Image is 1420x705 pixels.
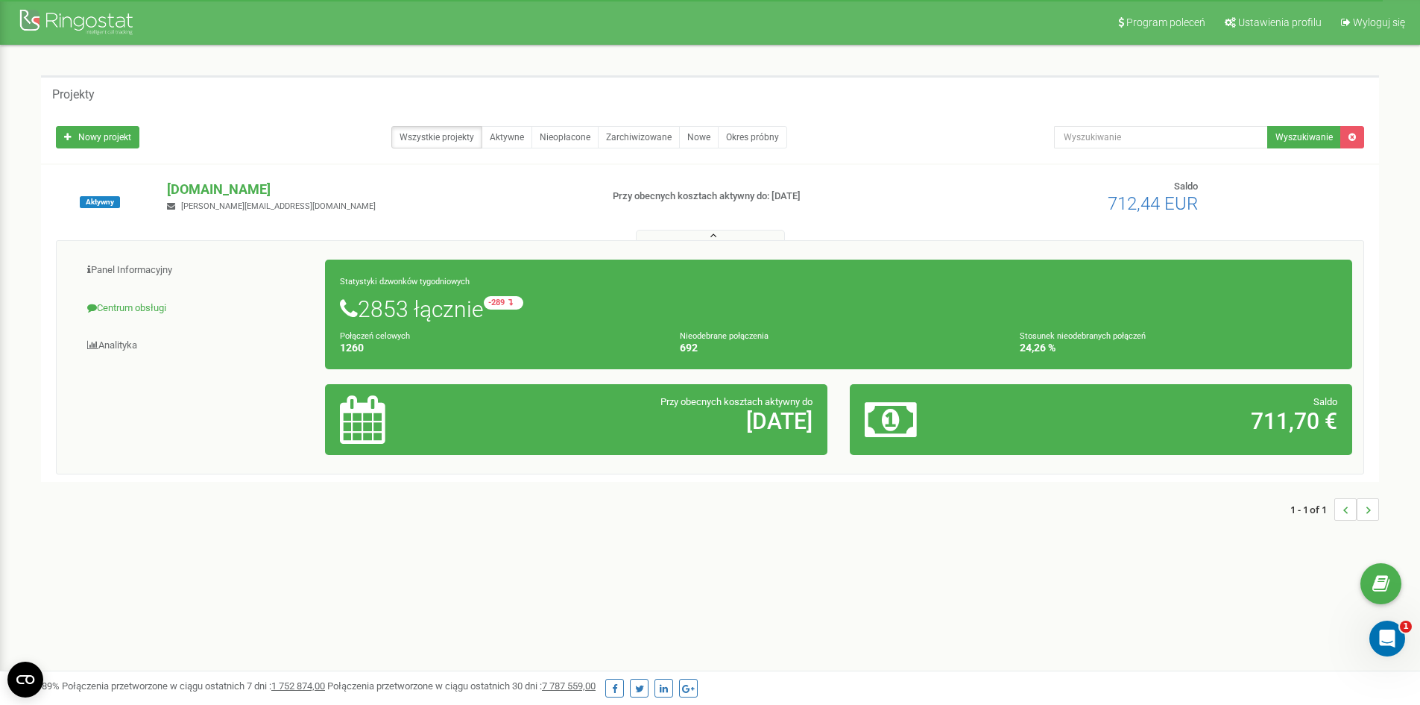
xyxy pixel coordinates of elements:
input: Wyszukiwanie [1054,126,1268,148]
span: Program poleceń [1126,16,1205,28]
u: 1 752 874,00 [271,680,325,692]
a: Wszystkie projekty [391,126,482,148]
h2: 711,70 € [1029,409,1337,433]
span: 712,44 EUR [1108,193,1198,214]
p: Przy obecnych kosztach aktywny do: [DATE] [613,189,923,204]
span: Przy obecnych kosztach aktywny do [660,396,812,407]
a: Zarchiwizowane [598,126,680,148]
small: Statystyki dzwonków tygodniowych [340,277,470,286]
button: Wyszukiwanie [1267,126,1341,148]
span: 1 [1400,621,1412,633]
h4: 1260 [340,342,657,354]
button: Open CMP widget [7,662,43,698]
span: Połączenia przetworzone w ciągu ostatnich 7 dni : [62,680,325,692]
h4: 692 [680,342,997,354]
u: 7 787 559,00 [542,680,596,692]
span: Aktywny [80,196,120,208]
h2: [DATE] [505,409,812,433]
span: Połączenia przetworzone w ciągu ostatnich 30 dni : [327,680,596,692]
h1: 2853 łącznie [340,296,1337,322]
h5: Projekty [52,88,95,101]
span: Ustawienia profilu [1238,16,1322,28]
small: Stosunek nieodebranych połączeń [1020,331,1146,341]
span: Wyloguj się [1353,16,1405,28]
a: Nieopłacone [531,126,599,148]
p: [DOMAIN_NAME] [167,180,588,199]
h4: 24,26 % [1020,342,1337,354]
a: Panel Informacyjny [68,252,326,289]
a: Nowe [679,126,719,148]
iframe: Intercom live chat [1369,621,1405,657]
a: Nowy projekt [56,126,139,148]
span: 1 - 1 of 1 [1290,498,1334,521]
small: Połączeń celowych [340,331,410,341]
a: Centrum obsługi [68,290,326,327]
a: Analityka [68,328,326,364]
nav: ... [1290,483,1379,536]
span: Saldo [1174,181,1198,192]
small: Nieodebrane połączenia [680,331,769,341]
a: Okres próbny [718,126,787,148]
small: -289 [484,296,523,310]
a: Aktywne [482,126,532,148]
span: Saldo [1313,396,1337,407]
span: [PERSON_NAME][EMAIL_ADDRESS][DOMAIN_NAME] [181,201,376,211]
